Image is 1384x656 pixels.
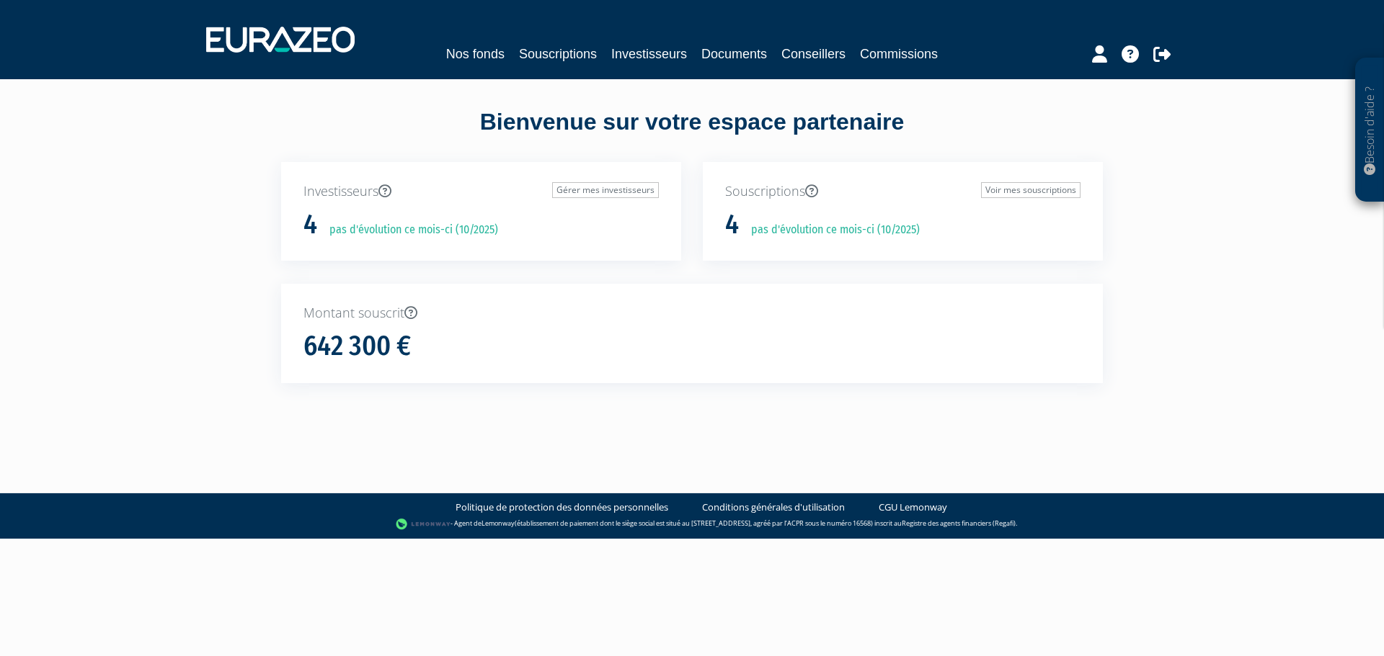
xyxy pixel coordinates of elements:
[446,44,505,64] a: Nos fonds
[519,44,597,64] a: Souscriptions
[303,331,411,361] h1: 642 300 €
[303,304,1081,323] p: Montant souscrit
[396,517,451,531] img: logo-lemonway.png
[981,182,1081,198] a: Voir mes souscriptions
[1362,66,1378,195] p: Besoin d'aide ?
[482,518,515,528] a: Lemonway
[741,222,920,238] p: pas d'évolution ce mois-ci (10/2025)
[206,27,355,53] img: 1732889491-logotype_eurazeo_blanc_rvb.png
[725,182,1081,201] p: Souscriptions
[860,44,938,64] a: Commissions
[303,182,659,201] p: Investisseurs
[781,44,846,64] a: Conseillers
[879,500,947,514] a: CGU Lemonway
[725,210,739,240] h1: 4
[319,222,498,238] p: pas d'évolution ce mois-ci (10/2025)
[702,500,845,514] a: Conditions générales d'utilisation
[270,106,1114,162] div: Bienvenue sur votre espace partenaire
[303,210,317,240] h1: 4
[552,182,659,198] a: Gérer mes investisseurs
[14,517,1370,531] div: - Agent de (établissement de paiement dont le siège social est situé au [STREET_ADDRESS], agréé p...
[701,44,767,64] a: Documents
[456,500,668,514] a: Politique de protection des données personnelles
[902,518,1016,528] a: Registre des agents financiers (Regafi)
[611,44,687,64] a: Investisseurs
